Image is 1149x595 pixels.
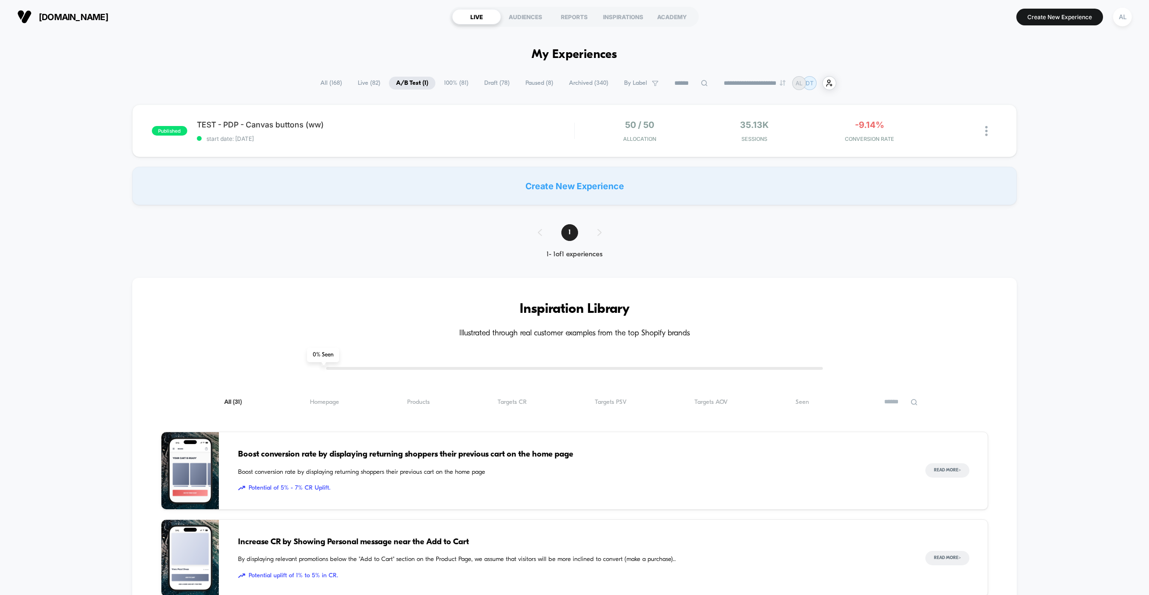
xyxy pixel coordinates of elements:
[623,136,656,142] span: Allocation
[197,135,574,142] span: start date: [DATE]
[39,12,108,22] span: [DOMAIN_NAME]
[625,120,654,130] span: 50 / 50
[238,536,906,549] span: Increase CR by Showing Personal message near the Add to Cart
[806,80,814,87] p: DT
[498,399,527,406] span: Targets CR
[407,399,430,406] span: Products
[238,448,906,461] span: Boost conversion rate by displaying returning shoppers their previous cart on the home page
[310,399,339,406] span: Homepage
[528,251,621,259] div: 1 - 1 of 1 experiences
[161,329,988,338] h4: Illustrated through real customer examples from the top Shopify brands
[550,9,599,24] div: REPORTS
[780,80,785,86] img: end
[132,167,1017,205] div: Create New Experience
[452,9,501,24] div: LIVE
[1113,8,1132,26] div: AL
[238,555,906,564] span: By displaying relevant promotions below the "Add to Cart" section on the Product Page, we assume ...
[351,77,387,90] span: Live ( 82 )
[224,399,242,406] span: All
[532,48,617,62] h1: My Experiences
[561,224,578,241] span: 1
[389,77,435,90] span: A/B Test ( 1 )
[796,80,803,87] p: AL
[161,302,988,317] h3: Inspiration Library
[699,136,809,142] span: Sessions
[1016,9,1103,25] button: Create New Experience
[740,120,769,130] span: 35.13k
[152,126,187,136] span: published
[1110,7,1135,27] button: AL
[796,399,809,406] span: Seen
[14,9,111,24] button: [DOMAIN_NAME]
[855,120,884,130] span: -9.14%
[518,77,560,90] span: Paused ( 8 )
[307,348,339,362] span: 0 % Seen
[238,571,906,581] span: Potential uplift of 1% to 5% in CR.
[595,399,626,406] span: Targets PSV
[814,136,924,142] span: CONVERSION RATE
[624,80,647,87] span: By Label
[925,551,969,565] button: Read More>
[238,468,906,477] span: Boost conversion rate by displaying returning shoppers their previous cart on the home page
[197,120,574,129] span: TEST - PDP - Canvas buttons (ww)
[238,483,906,493] span: Potential of 5% - 7% CR Uplift.
[161,432,219,509] img: Boost conversion rate by displaying returning shoppers their previous cart on the home page
[648,9,696,24] div: ACADEMY
[477,77,517,90] span: Draft ( 78 )
[562,77,615,90] span: Archived ( 340 )
[501,9,550,24] div: AUDIENCES
[694,399,728,406] span: Targets AOV
[17,10,32,24] img: Visually logo
[233,399,242,405] span: ( 31 )
[599,9,648,24] div: INSPIRATIONS
[925,463,969,478] button: Read More>
[437,77,476,90] span: 100% ( 81 )
[985,126,988,136] img: close
[313,77,349,90] span: All ( 168 )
